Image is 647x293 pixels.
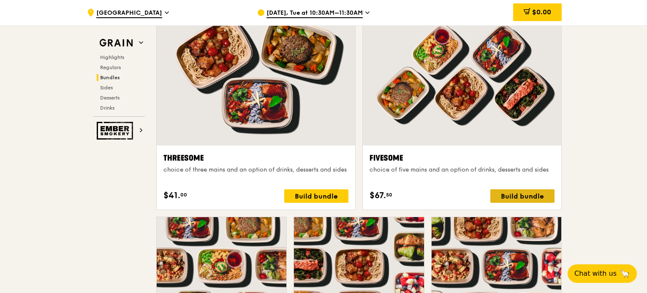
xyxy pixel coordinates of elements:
[100,95,120,101] span: Desserts
[100,54,124,60] span: Highlights
[100,105,114,111] span: Drinks
[163,166,348,174] div: choice of three mains and an option of drinks, desserts and sides
[100,75,120,81] span: Bundles
[490,189,555,203] div: Build bundle
[532,8,551,16] span: $0.00
[163,152,348,164] div: Threesome
[180,191,187,198] span: 00
[370,189,386,202] span: $67.
[574,269,617,279] span: Chat with us
[370,152,555,164] div: Fivesome
[100,85,113,91] span: Sides
[284,189,348,203] div: Build bundle
[100,65,121,70] span: Regulars
[163,189,180,202] span: $41.
[97,35,136,51] img: Grain web logo
[568,264,637,283] button: Chat with us🦙
[620,269,630,279] span: 🦙
[96,9,162,18] span: [GEOGRAPHIC_DATA]
[266,9,363,18] span: [DATE], Tue at 10:30AM–11:30AM
[386,191,392,198] span: 50
[370,166,555,174] div: choice of five mains and an option of drinks, desserts and sides
[97,122,136,140] img: Ember Smokery web logo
